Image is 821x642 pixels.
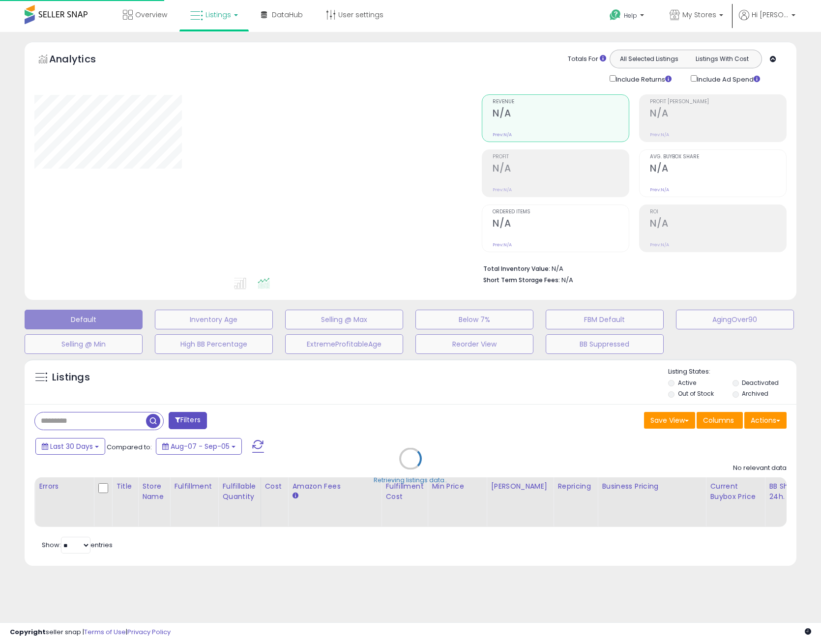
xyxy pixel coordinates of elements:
h2: N/A [493,163,629,176]
button: Default [25,310,143,329]
div: Retrieving listings data.. [374,476,447,485]
span: ROI [650,209,786,215]
span: DataHub [272,10,303,20]
span: Profit [PERSON_NAME] [650,99,786,105]
div: Include Returns [602,73,683,85]
li: N/A [483,262,779,274]
b: Total Inventory Value: [483,264,550,273]
h2: N/A [650,108,786,121]
button: BB Suppressed [546,334,664,354]
span: Ordered Items [493,209,629,215]
b: Short Term Storage Fees: [483,276,560,284]
h5: Analytics [49,52,115,68]
button: ExtremeProfitableAge [285,334,403,354]
span: N/A [561,275,573,285]
a: Hi [PERSON_NAME] [739,10,795,32]
h2: N/A [493,108,629,121]
small: Prev: N/A [650,242,669,248]
a: Help [602,1,654,32]
span: Hi [PERSON_NAME] [752,10,789,20]
button: High BB Percentage [155,334,273,354]
button: Reorder View [415,334,533,354]
button: AgingOver90 [676,310,794,329]
span: Overview [135,10,167,20]
button: Selling @ Max [285,310,403,329]
span: Avg. Buybox Share [650,154,786,160]
button: Below 7% [415,310,533,329]
button: Selling @ Min [25,334,143,354]
small: Prev: N/A [650,187,669,193]
span: My Stores [682,10,716,20]
button: Listings With Cost [685,53,759,65]
span: Profit [493,154,629,160]
div: Include Ad Spend [683,73,776,85]
h2: N/A [493,218,629,231]
small: Prev: N/A [650,132,669,138]
span: Help [624,11,637,20]
small: Prev: N/A [493,187,512,193]
span: Revenue [493,99,629,105]
h2: N/A [650,218,786,231]
button: FBM Default [546,310,664,329]
div: Totals For [568,55,606,64]
button: Inventory Age [155,310,273,329]
small: Prev: N/A [493,242,512,248]
button: All Selected Listings [613,53,686,65]
span: Listings [205,10,231,20]
small: Prev: N/A [493,132,512,138]
i: Get Help [609,9,621,21]
h2: N/A [650,163,786,176]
